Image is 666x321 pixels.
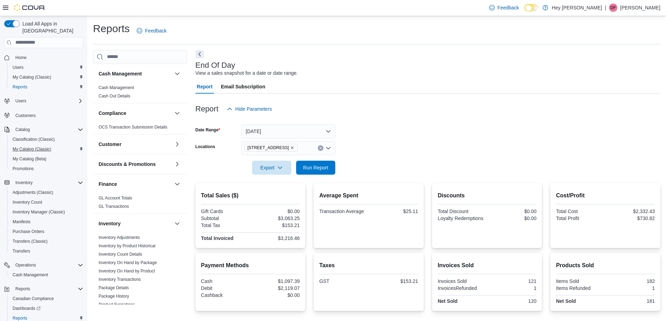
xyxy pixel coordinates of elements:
div: 1 [607,285,655,291]
div: Subtotal [201,216,249,221]
button: Users [13,97,29,105]
a: Inventory Count Details [99,252,142,257]
span: Transfers (Classic) [10,237,83,246]
h3: Finance [99,181,117,188]
div: Cashback [201,292,249,298]
h3: Customer [99,141,121,148]
div: 120 [488,298,536,304]
span: Promotions [13,166,34,172]
div: $2,332.43 [607,209,655,214]
button: Remove 15820 Stony Plain Road from selection in this group [290,146,294,150]
button: Discounts & Promotions [173,160,181,168]
h2: Taxes [319,261,418,270]
div: Total Profit [556,216,604,221]
div: Finance [93,194,187,213]
span: My Catalog (Beta) [10,155,83,163]
h2: Average Spent [319,191,418,200]
h2: Invoices Sold [438,261,537,270]
div: $1,097.39 [252,278,300,284]
a: Feedback [134,24,169,38]
span: OCS Transaction Submission Details [99,124,167,130]
span: Reports [10,83,83,91]
span: Inventory On Hand by Package [99,260,157,265]
span: Reports [13,84,27,90]
div: 181 [607,298,655,304]
span: Inventory Manager (Classic) [13,209,65,215]
div: 1 [488,285,536,291]
div: $730.82 [607,216,655,221]
span: Load All Apps in [GEOGRAPHIC_DATA] [20,20,83,34]
button: [DATE] [242,124,335,138]
h3: End Of Day [195,61,235,70]
p: | [605,3,606,12]
a: Users [10,63,26,72]
span: Users [10,63,83,72]
a: Dashboards [7,304,86,313]
button: Open list of options [325,145,331,151]
a: Inventory On Hand by Product [99,269,155,273]
a: Inventory Transactions [99,277,141,282]
button: Operations [1,260,86,270]
button: Compliance [99,110,172,117]
div: Debit [201,285,249,291]
button: Cash Management [7,270,86,280]
div: Loyalty Redemptions [438,216,486,221]
button: Cash Management [99,70,172,77]
h2: Payment Methods [201,261,300,270]
span: Adjustments (Classic) [13,190,53,195]
button: Finance [99,181,172,188]
button: Catalog [1,125,86,134]
button: Compliance [173,109,181,117]
button: Hide Parameters [224,102,275,116]
strong: Total Invoiced [201,235,234,241]
h3: Report [195,105,219,113]
a: Purchase Orders [10,227,47,236]
button: Operations [13,261,39,269]
h3: Compliance [99,110,126,117]
button: Promotions [7,164,86,174]
span: Package Details [99,285,129,291]
span: Cash Management [99,85,134,90]
span: Customers [13,111,83,119]
span: Transfers [13,248,30,254]
img: Cova [14,4,45,11]
div: Total Cost [556,209,604,214]
button: Transfers (Classic) [7,236,86,246]
a: My Catalog (Classic) [10,145,54,153]
button: Users [1,96,86,106]
div: Items Refunded [556,285,604,291]
div: GST [319,278,367,284]
button: Manifests [7,217,86,227]
span: 15820 Stony Plain Road [244,144,298,152]
button: Inventory Count [7,197,86,207]
span: Operations [15,262,36,268]
button: My Catalog (Classic) [7,144,86,154]
span: Dashboards [13,306,41,311]
button: Reports [13,285,33,293]
div: View a sales snapshot for a date or date range. [195,70,298,77]
div: Total Tax [201,222,249,228]
span: Cash Management [13,272,48,278]
h1: Reports [93,22,130,36]
a: Inventory by Product Historical [99,243,156,248]
a: Package Details [99,285,129,290]
h2: Cost/Profit [556,191,655,200]
div: $0.00 [488,209,536,214]
div: Total Discount [438,209,486,214]
span: Reports [15,286,30,292]
span: Feedback [497,4,519,11]
span: My Catalog (Classic) [13,146,51,152]
a: My Catalog (Beta) [10,155,49,163]
a: My Catalog (Classic) [10,73,54,81]
button: Clear input [318,145,323,151]
a: Reports [10,83,30,91]
span: Inventory On Hand by Product [99,268,155,274]
div: 182 [607,278,655,284]
input: Dark Mode [524,4,539,12]
span: Inventory Adjustments [99,235,140,240]
span: [STREET_ADDRESS] [248,144,289,151]
p: Hey [PERSON_NAME] [552,3,602,12]
button: Inventory [13,178,35,187]
div: Invoices Sold [438,278,486,284]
